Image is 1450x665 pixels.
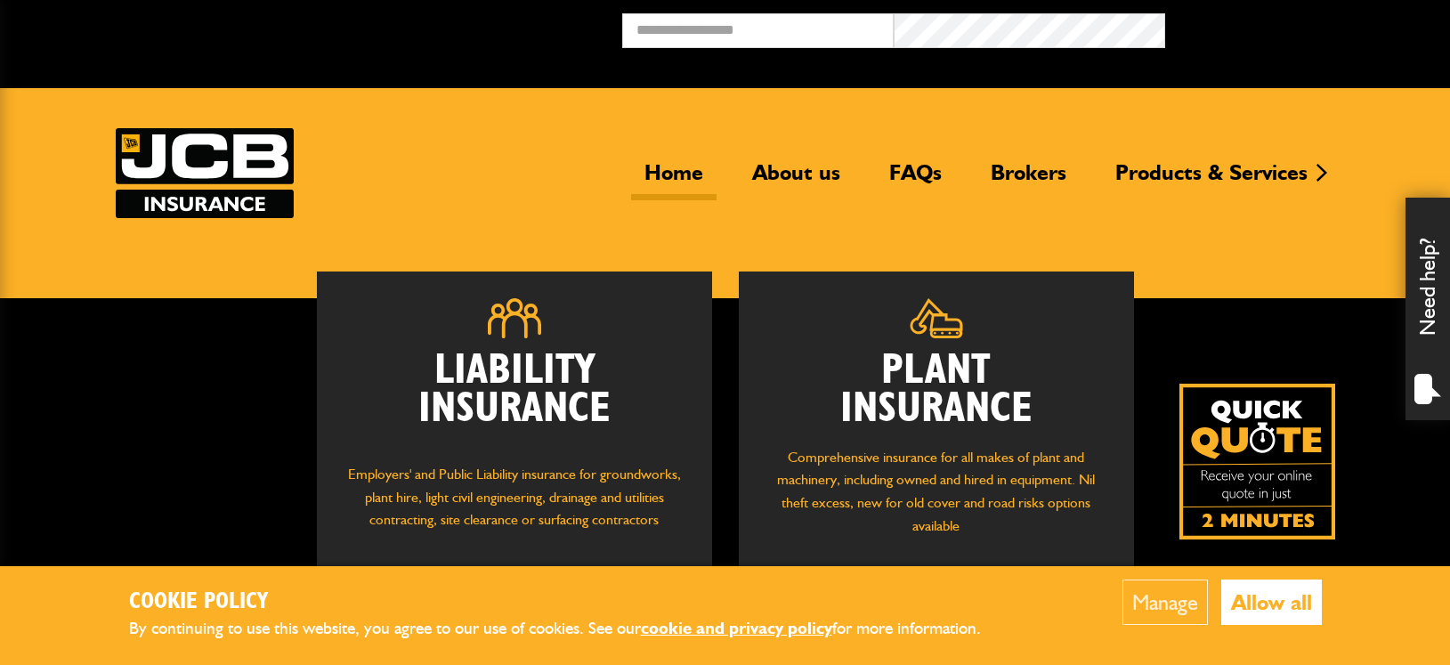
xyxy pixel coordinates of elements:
[1122,580,1208,625] button: Manage
[116,128,294,218] img: JCB Insurance Services logo
[774,564,923,587] p: Short Term Cover
[950,564,1099,587] p: Annual Cover
[129,588,1010,616] h2: Cookie Policy
[1221,580,1322,625] button: Allow all
[344,352,685,446] h2: Liability Insurance
[1405,198,1450,420] div: Need help?
[766,352,1107,428] h2: Plant Insurance
[766,446,1107,537] p: Comprehensive insurance for all makes of plant and machinery, including owned and hired in equipm...
[1179,384,1335,539] img: Quick Quote
[129,615,1010,643] p: By continuing to use this website, you agree to our use of cookies. See our for more information.
[1179,384,1335,539] a: Get your insurance quote isn just 2-minutes
[344,463,685,548] p: Employers' and Public Liability insurance for groundworks, plant hire, light civil engineering, d...
[116,128,294,218] a: JCB Insurance Services
[1165,13,1437,41] button: Broker Login
[1102,159,1321,200] a: Products & Services
[977,159,1080,200] a: Brokers
[641,618,832,638] a: cookie and privacy policy
[739,159,854,200] a: About us
[876,159,955,200] a: FAQs
[631,159,717,200] a: Home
